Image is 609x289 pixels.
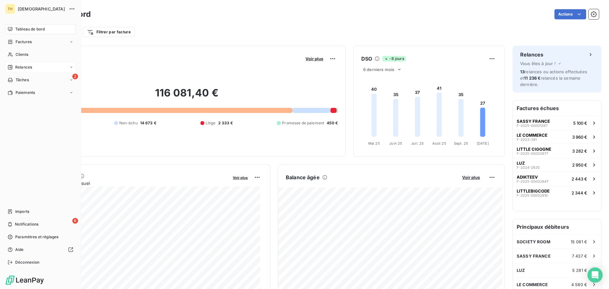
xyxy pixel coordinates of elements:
h2: 116 081,40 € [36,87,338,106]
span: 3 960 € [572,135,587,140]
span: 2 333 € [218,120,233,126]
span: Promesse de paiement [282,120,324,126]
span: LITTLE CIGOGNE [517,147,551,152]
img: Logo LeanPay [5,275,44,285]
span: F-2025-00002847 [517,180,548,183]
span: LE COMMERCE [517,133,547,138]
span: Litige [206,120,216,126]
button: LITTLEBIGCODEF-2025-000029102 344 € [513,186,601,200]
button: Actions [554,9,586,19]
span: -8 jours [382,56,406,62]
h6: Relances [520,51,543,58]
span: 3 282 € [572,148,587,154]
span: 2 [72,74,78,79]
span: LITTLEBIGCODE [517,188,550,194]
span: Vous êtes à jour ! [520,61,556,66]
div: TH [5,4,15,14]
span: Voir plus [462,175,480,180]
span: SASSY FRANCE [517,119,550,124]
h6: Principaux débiteurs [513,219,601,234]
h6: DSO [361,55,372,62]
span: Chiffre d'affaires mensuel [36,180,228,187]
span: 2 344 € [572,190,587,195]
button: ADIKTEEVF-2025-000028472 443 € [513,172,601,186]
span: LE COMMERCE [517,282,548,287]
span: Relances [15,64,32,70]
tspan: Sept. 25 [454,141,468,146]
h6: Balance âgée [286,174,320,181]
span: Non-échu [119,120,138,126]
span: Imports [15,209,29,214]
span: SASSY FRANCE [517,253,551,259]
span: F-2025-00002910 [517,194,548,197]
span: Tâches [16,77,29,83]
button: LITTLE CIGOGNEF-2025-000028773 282 € [513,144,601,158]
span: Factures [16,39,32,45]
span: Clients [16,52,28,57]
button: Voir plus [231,174,250,180]
span: F-2025-00002877 [517,152,548,155]
button: SASSY FRANCEF-2025-000012875 100 € [513,116,601,130]
span: Voir plus [233,175,248,180]
span: LUZ [517,268,525,273]
span: Déconnexion [15,259,40,265]
button: LE COMMERCEF-2023-3913 960 € [513,130,601,144]
span: 4 580 € [571,282,587,287]
span: 14 673 € [140,120,156,126]
span: Tableau de bord [15,26,45,32]
button: Filtrer par facture [83,27,135,37]
tspan: Juil. 25 [411,141,424,146]
span: F-2024-2635 [517,166,540,169]
span: 15 081 € [571,239,587,244]
span: 13 [520,69,525,74]
span: Notifications [15,221,38,227]
span: [DEMOGRAPHIC_DATA] [18,6,65,11]
tspan: [DATE] [477,141,489,146]
div: Open Intercom Messenger [587,267,603,283]
tspan: Mai 25 [368,141,380,146]
span: 7 437 € [572,253,587,259]
span: relances ou actions effectuées et relancés la semaine dernière. [520,69,587,87]
button: Voir plus [304,56,325,62]
button: Voir plus [460,174,482,180]
span: F-2025-00001287 [517,124,547,128]
h6: Factures échues [513,101,601,116]
span: F-2023-391 [517,138,537,141]
tspan: Juin 25 [389,141,402,146]
button: LUZF-2024-26352 950 € [513,158,601,172]
span: 2 950 € [572,162,587,167]
span: LUZ [517,161,525,166]
span: 450 € [327,120,338,126]
span: SOCIETY ROOM [517,239,550,244]
span: 2 443 € [572,176,587,181]
span: Paiements [16,90,35,95]
span: 6 [72,218,78,224]
span: Voir plus [305,56,323,61]
span: 5 281 € [572,268,587,273]
span: Aide [15,247,24,253]
tspan: Août 25 [432,141,446,146]
span: ADIKTEEV [517,174,538,180]
span: 11 236 € [524,76,540,81]
span: Paramètres et réglages [15,234,58,240]
span: 5 100 € [573,121,587,126]
span: 6 derniers mois [363,67,394,72]
a: Aide [5,245,76,255]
